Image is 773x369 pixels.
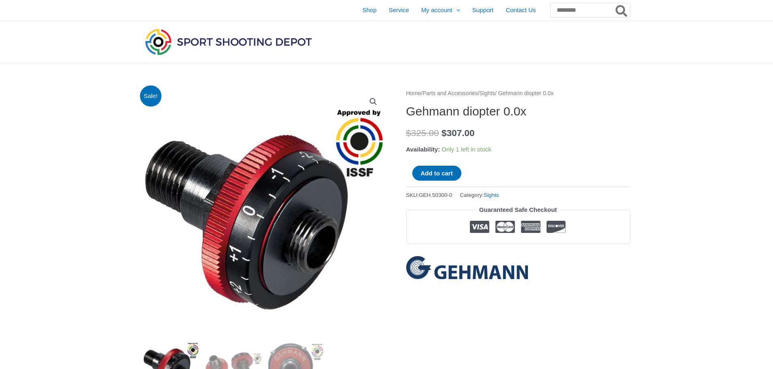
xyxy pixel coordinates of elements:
button: Search [614,3,630,17]
bdi: 325.00 [406,128,439,138]
img: Gehmann diopter 0.0x [143,88,387,331]
a: Home [406,90,421,96]
nav: Breadcrumb [406,88,630,99]
h1: Gehmann diopter 0.0x [406,104,630,119]
span: Category: [460,190,499,200]
img: Sport Shooting Depot [143,27,314,57]
a: Gehmann [406,256,528,279]
span: $ [441,128,447,138]
span: Sale! [140,85,161,107]
a: Parts and Accessories [422,90,478,96]
span: Availability: [406,146,440,153]
button: Add to cart [412,166,461,181]
a: Sights [484,192,499,198]
span: SKU: [406,190,452,200]
span: GEH.50300-0 [419,192,452,198]
legend: Guaranteed Safe Checkout [476,204,560,215]
span: $ [406,128,411,138]
a: Sights [480,90,495,96]
bdi: 307.00 [441,128,474,138]
span: Only 1 left in stock [441,146,491,153]
a: View full-screen image gallery [366,94,381,109]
